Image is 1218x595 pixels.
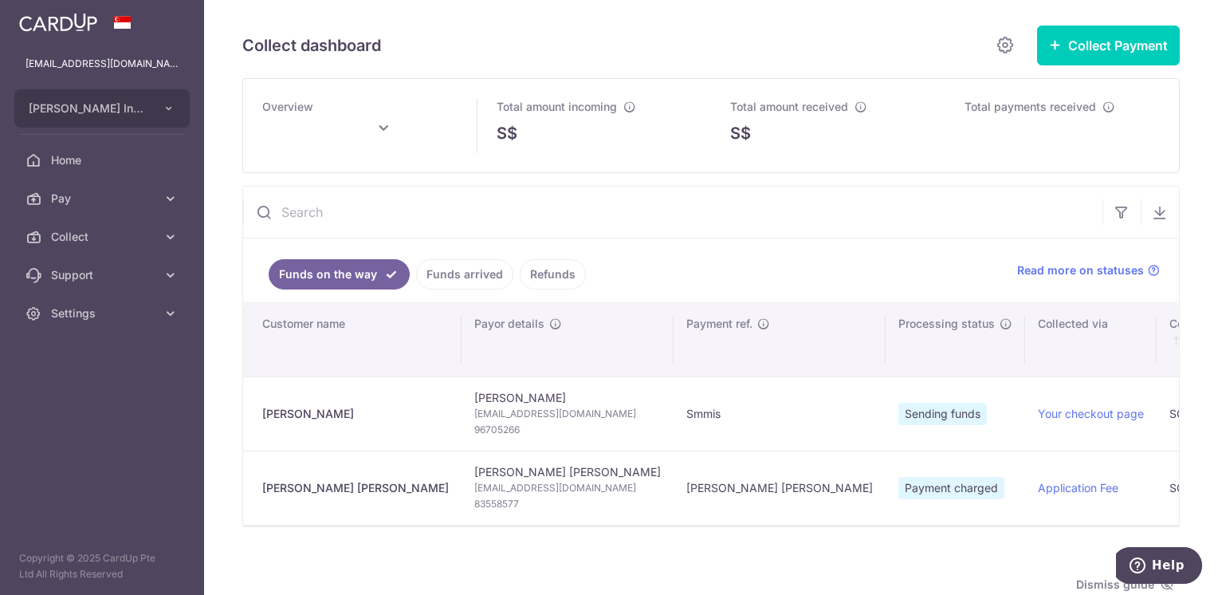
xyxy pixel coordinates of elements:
[898,316,995,332] span: Processing status
[243,303,462,376] th: Customer name
[262,480,449,496] div: [PERSON_NAME] [PERSON_NAME]
[462,451,674,525] td: [PERSON_NAME] [PERSON_NAME]
[462,376,674,451] td: [PERSON_NAME]
[474,406,661,422] span: [EMAIL_ADDRESS][DOMAIN_NAME]
[497,100,617,113] span: Total amount incoming
[474,480,661,496] span: [EMAIL_ADDRESS][DOMAIN_NAME]
[51,267,156,283] span: Support
[416,259,513,290] a: Funds arrived
[51,191,156,207] span: Pay
[520,259,586,290] a: Refunds
[262,100,313,113] span: Overview
[886,303,1025,376] th: Processing status
[29,100,147,116] span: [PERSON_NAME] International School Pte Ltd
[474,316,544,332] span: Payor details
[1037,26,1180,65] button: Collect Payment
[1017,262,1160,278] a: Read more on statuses
[686,316,752,332] span: Payment ref.
[674,303,886,376] th: Payment ref.
[1038,481,1118,495] a: Application Fee
[674,451,886,525] td: [PERSON_NAME] [PERSON_NAME]
[674,376,886,451] td: Smmis
[269,259,410,290] a: Funds on the way
[898,477,1004,499] span: Payment charged
[474,496,661,512] span: 83558577
[19,13,97,32] img: CardUp
[965,100,1096,113] span: Total payments received
[51,305,156,321] span: Settings
[243,187,1102,238] input: Search
[242,33,381,58] h5: Collect dashboard
[36,11,69,26] span: Help
[898,403,987,425] span: Sending funds
[730,100,848,113] span: Total amount received
[14,89,190,128] button: [PERSON_NAME] International School Pte Ltd
[51,152,156,168] span: Home
[730,121,751,145] span: S$
[51,229,156,245] span: Collect
[474,422,661,438] span: 96705266
[26,56,179,72] p: [EMAIL_ADDRESS][DOMAIN_NAME]
[462,303,674,376] th: Payor details
[262,406,449,422] div: [PERSON_NAME]
[1076,575,1173,594] span: Dismiss guide
[497,121,517,145] span: S$
[1017,262,1144,278] span: Read more on statuses
[1025,303,1157,376] th: Collected via
[1116,547,1202,587] iframe: Opens a widget where you can find more information
[1038,407,1144,420] a: Your checkout page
